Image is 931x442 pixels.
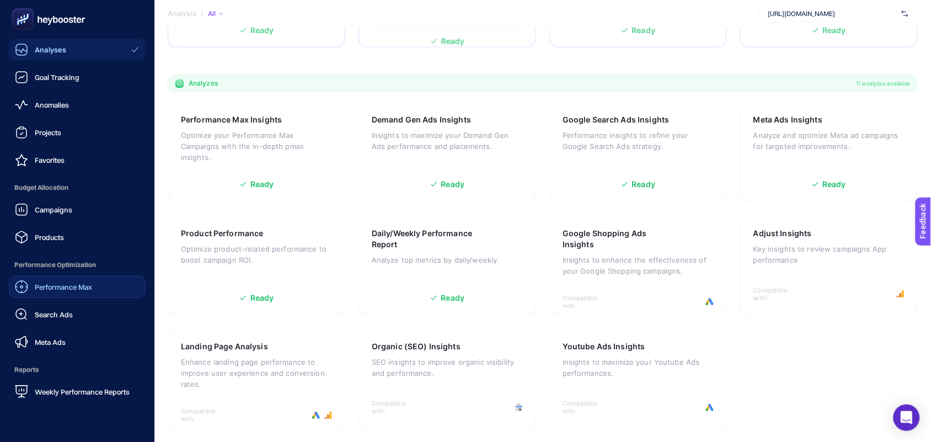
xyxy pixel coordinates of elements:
[563,130,714,152] p: Performance insights to refine your Google Search Ads strategy.
[359,101,536,201] a: Demand Gen Ads InsightsInsights to maximize your Demand Gen Ads performance and placements.Ready
[181,357,332,390] p: Enhance landing page performance to improve user experience and conversion rates.
[632,180,656,188] span: Ready
[9,94,146,116] a: Anomalies
[35,128,61,137] span: Projects
[181,408,231,423] span: Compatible with:
[9,39,146,61] a: Analyses
[35,156,65,164] span: Favorites
[35,338,66,347] span: Meta Ads
[35,73,79,82] span: Goal Tracking
[753,286,803,302] span: Compatible with:
[563,400,612,416] span: Compatible with:
[372,254,523,265] p: Analyze top metrics by daily/weekly.
[35,387,130,396] span: Weekly Performance Reports
[9,381,146,403] a: Weekly Performance Reports
[563,342,645,353] h3: Youtube Ads Insights
[563,357,714,379] p: Insights to maximize your Youtube Ads performances.
[372,130,523,152] p: Insights to maximize your Demand Gen Ads performance and placements.
[563,294,612,310] span: Compatible with:
[9,276,146,298] a: Performance Max
[208,9,223,18] div: All
[9,177,146,199] span: Budget Allocation
[857,79,911,88] span: 11 analyzes available
[563,114,670,125] h3: Google Search Ads Insights
[9,121,146,143] a: Projects
[168,328,345,429] a: Landing Page AnalysisEnhance landing page performance to improve user experience and conversion r...
[250,180,274,188] span: Ready
[189,79,218,88] span: Analyzes
[768,9,897,18] span: [URL][DOMAIN_NAME]
[359,215,536,315] a: Daily/Weekly Performance ReportAnalyze top metrics by daily/weekly.Ready
[168,215,345,315] a: Product PerformanceOptimize product-related performance to boost campaign ROI.Ready
[372,342,461,353] h3: Organic (SEO) Insights
[372,228,488,250] h3: Daily/Weekly Performance Report
[563,228,678,250] h3: Google Shopping Ads Insights
[740,215,918,315] a: Adjust InsightsKey insights to review campaigns App performanceCompatible with:
[359,328,536,429] a: Organic (SEO) InsightsSEO insights to improve organic visibility and performance.Compatible with:
[9,254,146,276] span: Performance Optimization
[168,101,345,201] a: Performance Max InsightsOptimize your Performance Max Campaigns with the in-depth pmax insights.R...
[181,228,264,239] h3: Product Performance
[372,114,471,125] h3: Demand Gen Ads Insights
[549,215,727,315] a: Google Shopping Ads InsightsInsights to enhance the effectiveness of your Google Shopping campaig...
[181,243,332,265] p: Optimize product-related performance to boost campaign ROI.
[9,226,146,248] a: Products
[9,331,146,353] a: Meta Ads
[35,45,66,54] span: Analyses
[181,130,332,163] p: Optimize your Performance Max Campaigns with the in-depth pmax insights.
[441,294,465,302] span: Ready
[35,310,73,319] span: Search Ads
[549,328,727,429] a: Youtube Ads InsightsInsights to maximize your Youtube Ads performances.Compatible with:
[9,199,146,221] a: Campaigns
[35,233,64,242] span: Products
[740,101,918,201] a: Meta Ads InsightsAnalyze and optimize Meta ad campaigns for targeted improvements.Ready
[893,404,920,431] div: Open Intercom Messenger
[250,294,274,302] span: Ready
[823,180,847,188] span: Ready
[753,243,905,265] p: Key insights to review campaigns App performance
[563,254,714,276] p: Insights to enhance the effectiveness of your Google Shopping campaigns.
[35,283,92,291] span: Performance Max
[753,130,905,152] p: Analyze and optimize Meta ad campaigns for targeted improvements.
[9,359,146,381] span: Reports
[372,400,421,416] span: Compatible with:
[753,228,812,239] h3: Adjust Insights
[372,357,523,379] p: SEO insights to improve organic visibility and performance.
[9,66,146,88] a: Goal Tracking
[7,3,42,12] span: Feedback
[181,114,282,125] h3: Performance Max Insights
[9,303,146,326] a: Search Ads
[549,101,727,201] a: Google Search Ads InsightsPerformance insights to refine your Google Search Ads strategy.Ready
[168,9,196,18] span: Analysis
[441,180,465,188] span: Ready
[753,114,822,125] h3: Meta Ads Insights
[35,100,69,109] span: Anomalies
[9,149,146,171] a: Favorites
[181,342,268,353] h3: Landing Page Analysis
[201,9,204,18] span: /
[902,8,908,19] img: svg%3e
[35,205,72,214] span: Campaigns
